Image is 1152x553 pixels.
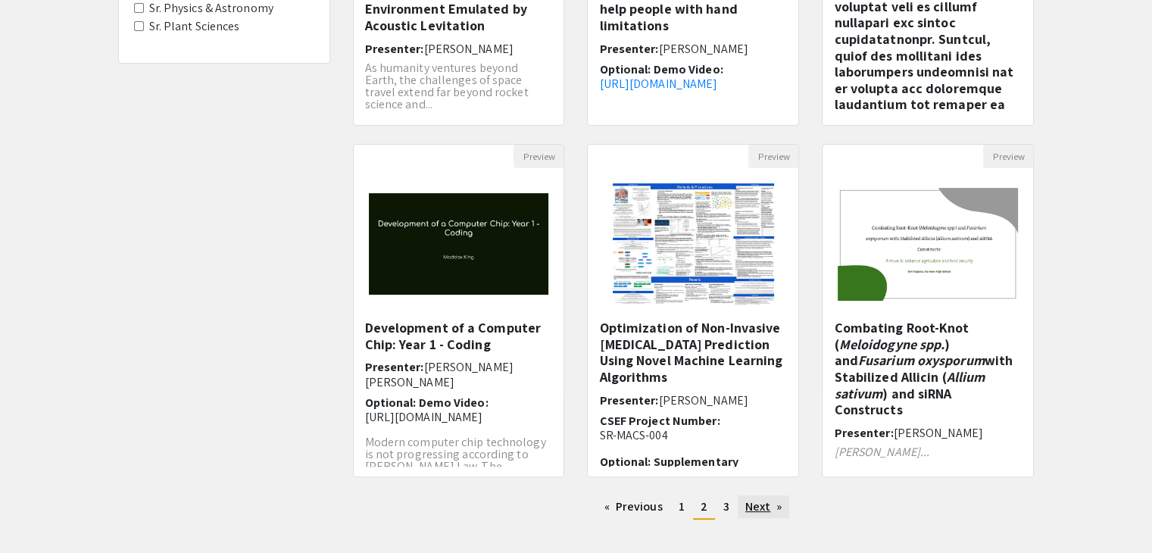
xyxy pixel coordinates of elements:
[424,41,514,57] span: [PERSON_NAME]
[839,336,945,353] em: Meloidogyne spp.
[599,413,720,429] span: CSEF Project Number:
[365,320,553,352] h5: Development of a Computer Chip: Year 1 - Coding
[353,144,565,477] div: Open Presentation <p>Development of a Computer Chip: Year 1 - Coding</p><p><br></p>
[599,76,717,92] a: [URL][DOMAIN_NAME]
[858,351,985,369] em: Fusarium oxysporum
[679,498,685,514] span: 1
[658,41,748,57] span: [PERSON_NAME]
[599,454,738,484] span: Optional: Supplementary Materials:
[365,359,514,389] span: [PERSON_NAME] [PERSON_NAME]
[723,498,729,514] span: 3
[587,144,799,477] div: Open Presentation <p><span style="background-color: transparent; color: rgb(0, 0, 0);">Optimizati...
[599,61,723,77] span: Optional: Demo Video:
[748,145,798,168] button: Preview
[834,320,1022,418] h5: Combating Root-Knot ( ) and with Stabilized Allicin ( ) and siRNA Constructs
[599,428,787,442] p: SR-MACS-004
[834,426,1022,440] h6: Presenter:
[738,495,790,518] a: Next page
[11,485,64,542] iframe: Chat
[599,393,787,408] h6: Presenter:
[365,410,553,424] p: [URL][DOMAIN_NAME]
[834,444,929,460] em: [PERSON_NAME]...
[983,145,1033,168] button: Preview
[365,62,553,111] p: As humanity ventures beyond Earth, the challenges of space travel extend far beyond rocket scienc...
[597,495,670,518] a: Previous page
[365,360,553,389] h6: Presenter:
[365,395,489,411] span: Optional: Demo Video:
[599,42,787,56] h6: Presenter:
[514,145,564,168] button: Preview
[893,425,982,441] span: [PERSON_NAME]
[354,178,564,310] img: <p>Development of a Computer Chip: Year 1 - Coding</p><p><br></p>
[599,320,787,385] h5: Optimization of Non-Invasive [MEDICAL_DATA] Prediction Using Novel Machine Learning Algorithms
[365,436,553,497] p: Modern computer chip technology is not progressing according to [PERSON_NAME] Law. The researcher...
[365,42,553,56] h6: Presenter:
[149,17,240,36] label: Sr. Plant Sciences
[658,392,748,408] span: [PERSON_NAME]
[823,173,1033,316] img: <p>Combating Root-Knot (<em>Meloidogyne spp.</em>) and <em>Fusarium oxysporum</em> with Stabilize...
[353,495,1035,520] ul: Pagination
[834,368,985,402] em: Allium sativum
[701,498,707,514] span: 2
[822,144,1034,477] div: Open Presentation <p>Combating Root-Knot (<em>Meloidogyne spp.</em>) and <em>Fusarium oxysporum</...
[598,168,789,320] img: <p><span style="background-color: transparent; color: rgb(0, 0, 0);">Optimization of Non-Invasive...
